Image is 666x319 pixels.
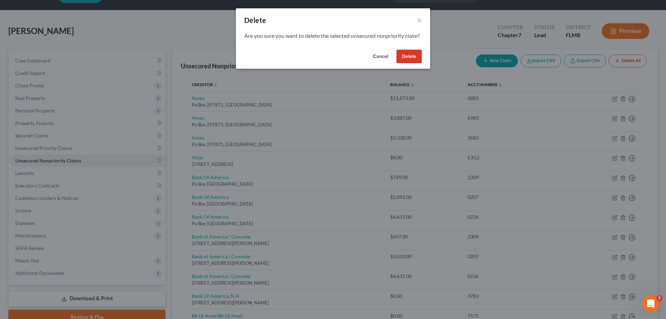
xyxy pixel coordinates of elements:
[642,295,659,312] iframe: Intercom live chat
[244,32,422,40] p: Are you sure you want to delete the selected unsecured nonpriority claim?
[396,50,422,64] button: Delete
[657,295,662,301] span: 2
[244,15,266,25] div: Delete
[417,16,422,24] button: ×
[367,50,394,64] button: Cancel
